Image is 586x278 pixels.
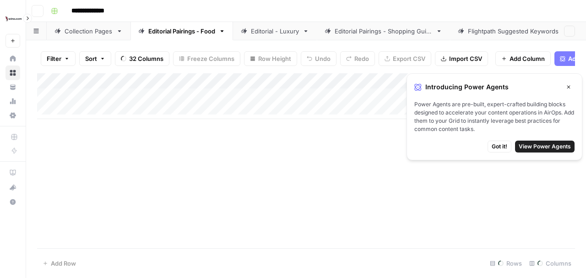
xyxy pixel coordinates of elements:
[354,54,369,63] span: Redo
[47,54,61,63] span: Filter
[5,7,20,30] button: Workspace: Wine
[5,108,20,123] a: Settings
[233,22,317,40] a: Editorial - Luxury
[51,259,76,268] span: Add Row
[414,100,575,133] span: Power Agents are pre-built, expert-crafted building blocks designed to accelerate your content op...
[414,81,575,93] div: Introducing Power Agents
[5,180,20,195] button: What's new?
[515,141,575,153] button: View Power Agents
[449,54,482,63] span: Import CSV
[5,94,20,109] a: Usage
[65,27,113,36] div: Collection Pages
[468,27,559,36] div: Flightpath Suggested Keywords
[115,51,169,66] button: 32 Columns
[315,54,331,63] span: Undo
[5,195,20,209] button: Help + Support
[130,22,233,40] a: Editorial Pairings - Food
[5,11,22,27] img: Wine Logo
[5,80,20,94] a: Your Data
[486,256,526,271] div: Rows
[450,22,577,40] a: Flightpath Suggested Keywords
[173,51,240,66] button: Freeze Columns
[244,51,297,66] button: Row Height
[379,51,431,66] button: Export CSV
[258,54,291,63] span: Row Height
[488,141,511,153] button: Got it!
[5,65,20,80] a: Browse
[526,256,575,271] div: Columns
[187,54,234,63] span: Freeze Columns
[510,54,545,63] span: Add Column
[37,256,81,271] button: Add Row
[492,142,507,151] span: Got it!
[47,22,130,40] a: Collection Pages
[435,51,488,66] button: Import CSV
[6,180,20,194] div: What's new?
[519,142,571,151] span: View Power Agents
[148,27,215,36] div: Editorial Pairings - Food
[495,51,551,66] button: Add Column
[41,51,76,66] button: Filter
[5,51,20,66] a: Home
[79,51,111,66] button: Sort
[85,54,97,63] span: Sort
[340,51,375,66] button: Redo
[393,54,425,63] span: Export CSV
[301,51,336,66] button: Undo
[5,165,20,180] a: AirOps Academy
[129,54,163,63] span: 32 Columns
[335,27,432,36] div: Editorial Pairings - Shopping Guide
[317,22,450,40] a: Editorial Pairings - Shopping Guide
[251,27,299,36] div: Editorial - Luxury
